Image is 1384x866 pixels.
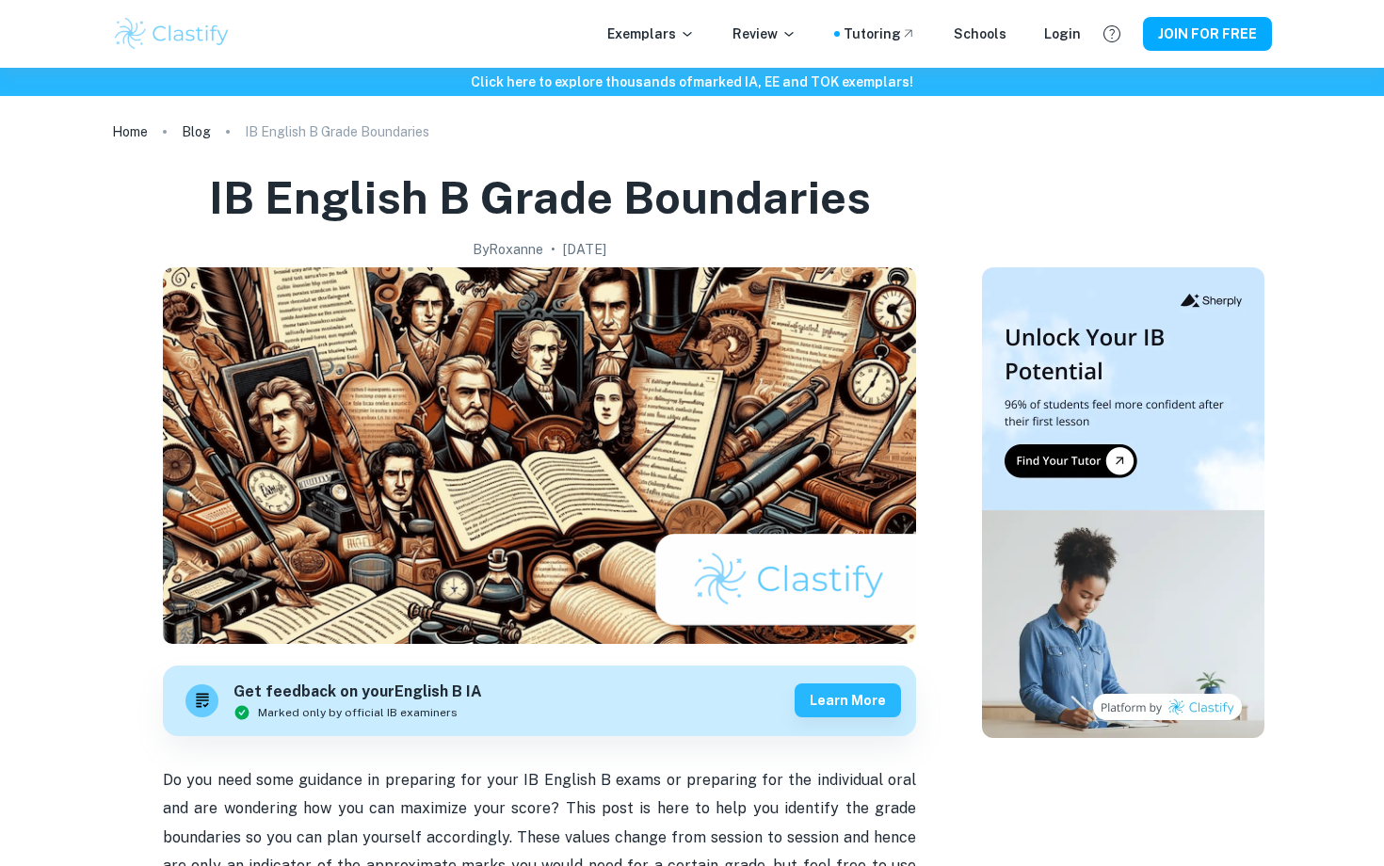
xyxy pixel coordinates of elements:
[163,267,916,644] img: IB English B Grade Boundaries cover image
[954,24,1006,44] a: Schools
[233,681,482,704] h6: Get feedback on your English B IA
[1044,24,1081,44] a: Login
[258,704,458,721] span: Marked only by official IB examiners
[163,666,916,736] a: Get feedback on yourEnglish B IAMarked only by official IB examinersLearn more
[482,799,551,817] span: our score
[982,267,1264,738] img: Thumbnail
[551,239,555,260] p: •
[245,121,429,142] p: IB English B Grade Boundaries
[607,24,695,44] p: Exemplars
[1096,18,1128,50] button: Help and Feedback
[732,24,797,44] p: Review
[1143,17,1272,51] button: JOIN FOR FREE
[844,24,916,44] a: Tutoring
[112,119,148,145] a: Home
[4,72,1380,92] h6: Click here to explore thousands of marked IA, EE and TOK exemplars !
[563,239,606,260] h2: [DATE]
[112,15,232,53] img: Clastify logo
[795,683,901,717] button: Learn more
[182,119,211,145] a: Blog
[473,239,543,260] h2: By Roxanne
[209,168,871,228] h1: IB English B Grade Boundaries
